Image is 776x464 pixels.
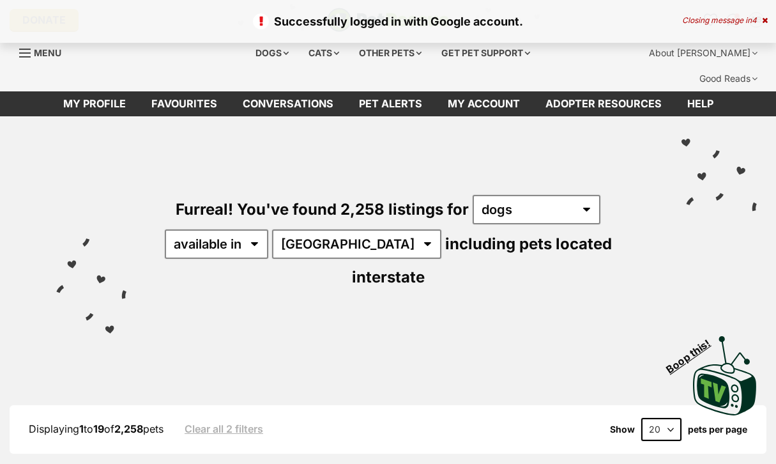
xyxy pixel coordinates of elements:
strong: 2,258 [114,422,143,435]
a: conversations [230,91,346,116]
div: Closing message in [682,16,768,25]
div: About [PERSON_NAME] [640,40,766,66]
span: Menu [34,47,61,58]
strong: 1 [79,422,84,435]
a: Help [674,91,726,116]
img: PetRescue TV logo [693,336,757,415]
span: Boop this! [664,329,723,375]
a: Clear all 2 filters [185,423,263,435]
span: Furreal! You've found 2,258 listings for [176,200,469,219]
div: Good Reads [690,66,766,91]
a: Menu [19,40,70,63]
a: My account [435,91,533,116]
a: My profile [50,91,139,116]
a: Pet alerts [346,91,435,116]
span: including pets located interstate [352,235,612,286]
div: Get pet support [432,40,539,66]
a: Boop this! [693,325,757,418]
span: Show [610,424,635,435]
label: pets per page [688,424,747,435]
span: 4 [752,15,757,25]
div: Cats [300,40,348,66]
div: Other pets [350,40,430,66]
div: Dogs [247,40,298,66]
a: Adopter resources [533,91,674,116]
span: Displaying to of pets [29,422,164,435]
p: Successfully logged in with Google account. [13,13,763,30]
a: Favourites [139,91,230,116]
strong: 19 [93,422,104,435]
